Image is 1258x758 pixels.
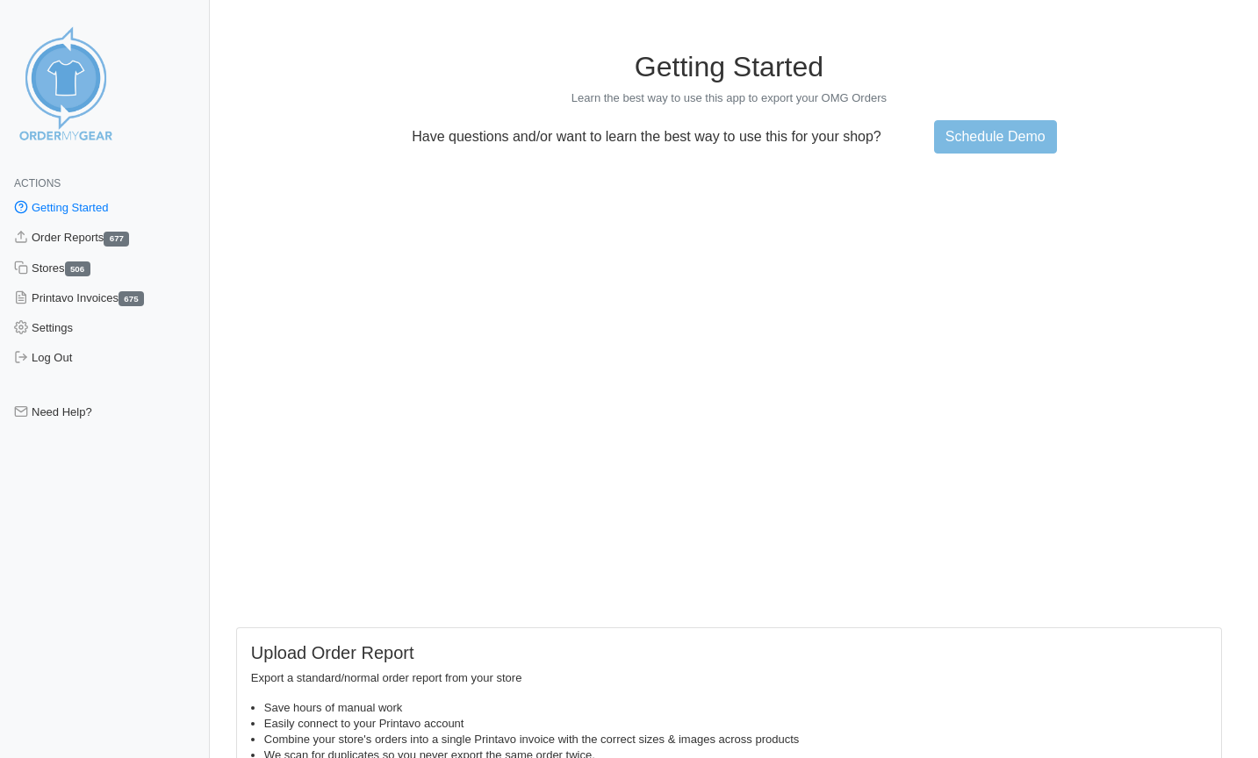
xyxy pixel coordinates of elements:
a: Schedule Demo [934,120,1057,154]
span: 677 [104,232,129,247]
h5: Upload Order Report [251,642,1207,663]
span: Actions [14,177,61,189]
li: Save hours of manual work [264,700,1207,716]
li: Combine your store's orders into a single Printavo invoice with the correct sizes & images across... [264,732,1207,747]
p: Learn the best way to use this app to export your OMG Orders [236,90,1222,106]
li: Easily connect to your Printavo account [264,716,1207,732]
span: 506 [65,261,90,276]
p: Export a standard/normal order report from your store [251,670,1207,686]
h1: Getting Started [236,50,1222,83]
span: 675 [119,291,144,306]
p: Have questions and/or want to learn the best way to use this for your shop? [401,129,892,145]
